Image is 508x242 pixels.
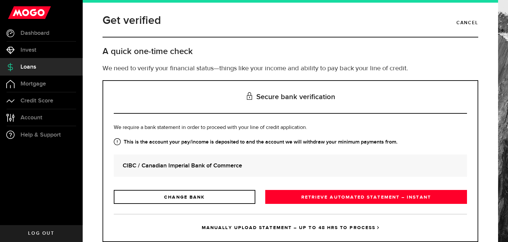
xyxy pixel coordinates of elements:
[21,98,53,104] span: Credit Score
[21,81,46,87] span: Mortgage
[265,190,467,204] a: RETRIEVE AUTOMATED STATEMENT – INSTANT
[480,214,508,242] iframe: LiveChat chat widget
[123,161,458,170] strong: CIBC / Canadian Imperial Bank of Commerce
[21,47,36,53] span: Invest
[28,231,54,236] span: Log out
[114,138,467,146] strong: This is the account your pay/income is deposited to and the account we will withdraw your minimum...
[21,115,42,121] span: Account
[114,190,255,204] a: CHANGE BANK
[103,64,478,74] p: We need to verify your financial status—things like your income and ability to pay back your line...
[103,12,161,29] h1: Get verified
[456,17,478,29] a: Cancel
[21,132,61,138] span: Help & Support
[114,125,307,130] span: We require a bank statement in order to proceed with your line of credit application.
[114,81,467,114] h3: Secure bank verification
[103,46,478,57] h2: A quick one-time check
[21,64,36,70] span: Loans
[21,30,49,36] span: Dashboard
